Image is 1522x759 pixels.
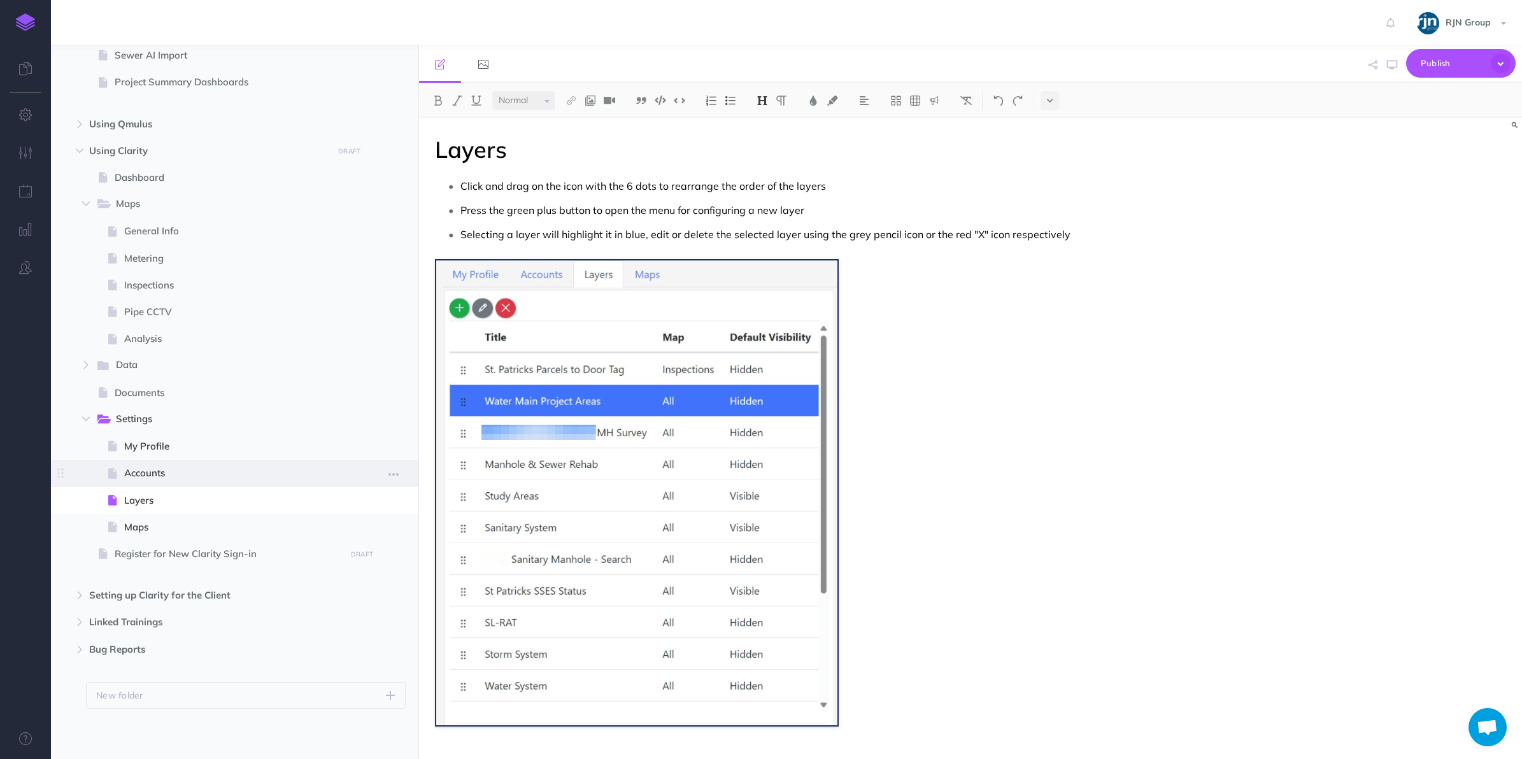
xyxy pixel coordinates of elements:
[807,96,819,106] img: Text color button
[16,13,35,31] img: logo-mark.svg
[124,251,342,266] span: Metering
[116,357,323,374] span: Data
[89,143,326,159] span: Using Clarity
[928,96,940,106] img: Callout dropdown menu button
[909,96,921,106] img: Create table button
[1421,53,1484,73] span: Publish
[96,688,143,702] p: New folder
[89,614,326,630] span: Linked Trainings
[89,642,326,657] span: Bug Reports
[115,385,342,401] span: Documents
[460,201,1176,220] p: Press the green plus button to open the menu for configuring a new layer
[124,465,342,481] span: Accounts
[776,96,787,106] img: Paragraph button
[124,304,342,320] span: Pipe CCTV
[960,96,972,106] img: Clear styles button
[604,96,615,106] img: Add video button
[460,225,1176,244] p: Selecting a layer will highlight it in blue, edit or delete the selected layer using the grey pen...
[346,547,378,562] button: DRAFT
[115,170,342,185] span: Dashboard
[1469,708,1507,746] a: Open chat
[116,411,323,428] span: Settings
[452,96,463,106] img: Italic button
[725,96,736,106] img: Unordered list button
[432,96,444,106] img: Bold button
[435,137,1176,162] h1: Layers
[116,196,323,213] span: Maps
[124,331,342,346] span: Analysis
[1012,96,1023,106] img: Redo
[89,588,326,603] span: Setting up Clarity for the Client
[351,550,373,558] small: DRAFT
[435,259,839,727] img: t7x9CqijxQ1M3rnbdXVN.png
[655,96,666,105] img: Code block button
[565,96,577,106] img: Link button
[86,682,406,709] button: New folder
[124,493,342,508] span: Layers
[706,96,717,106] img: Ordered list button
[115,74,342,90] span: Project Summary Dashboards
[1439,17,1497,28] span: RJN Group
[124,439,342,454] span: My Profile
[636,96,647,106] img: Blockquote button
[757,96,768,106] img: Headings dropdown button
[334,144,366,159] button: DRAFT
[89,117,326,132] span: Using Qmulus
[124,223,342,239] span: General Info
[115,546,342,562] span: Register for New Clarity Sign-in
[124,278,342,293] span: Inspections
[827,96,838,106] img: Text background color button
[674,96,685,105] img: Inline code button
[115,48,342,63] span: Sewer AI Import
[993,96,1004,106] img: Undo
[471,96,482,106] img: Underline button
[124,520,342,535] span: Maps
[1406,49,1516,78] button: Publish
[338,147,360,155] small: DRAFT
[585,96,596,106] img: Add image button
[858,96,870,106] img: Alignment dropdown menu button
[460,176,1176,195] p: Click and drag on the icon with the 6 dots to rearrange the order of the layers
[1417,12,1439,34] img: qOk4ELZV8BckfBGsOcnHYIzU57XHwz04oqaxT1D6.jpeg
